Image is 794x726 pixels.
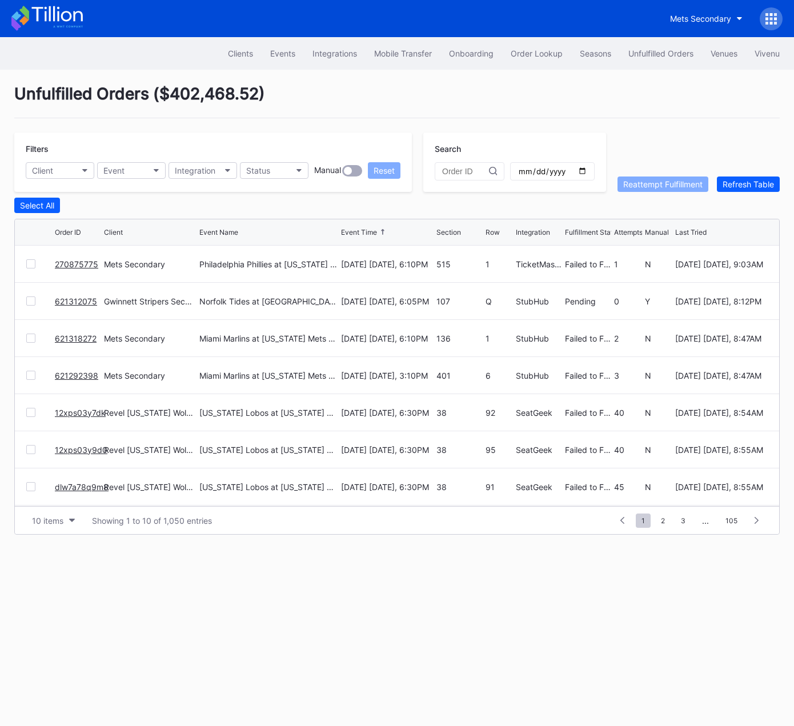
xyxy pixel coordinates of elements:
div: Client [32,166,53,175]
a: 12xps03y7dk [55,408,106,418]
div: N [645,371,673,380]
div: Reattempt Fulfillment [623,179,703,189]
div: Pending [565,296,611,306]
div: Client [104,228,123,236]
div: [DATE] [DATE], 6:10PM [341,259,434,269]
div: Event Time [341,228,377,236]
div: [DATE] [DATE], 6:05PM [341,296,434,306]
button: Vivenu [746,43,788,64]
div: 45 [614,482,642,492]
div: [DATE] [DATE], 6:10PM [341,334,434,343]
div: Miami Marlins at [US_STATE] Mets ([PERSON_NAME] Giveaway) [199,371,338,380]
div: Vivenu [755,49,780,58]
div: Order Lookup [511,49,563,58]
div: [DATE] [DATE], 3:10PM [341,371,434,380]
div: Onboarding [449,49,494,58]
div: 38 [436,445,483,455]
span: 105 [720,514,743,528]
div: Y [645,296,673,306]
div: 401 [436,371,483,380]
div: Mets Secondary [104,334,197,343]
button: Events [262,43,304,64]
div: Filters [26,144,400,154]
div: [DATE] [DATE], 8:55AM [675,445,768,455]
div: 38 [436,482,483,492]
button: Integrations [304,43,366,64]
div: [DATE] [DATE], 8:47AM [675,371,768,380]
div: Failed to Fulfill [565,371,611,380]
div: Event Name [199,228,238,236]
button: Status [240,162,308,179]
div: 6 [486,371,514,380]
div: Revel [US_STATE] Wolverines Football Secondary [104,482,197,492]
div: 107 [436,296,483,306]
div: [DATE] [DATE], 9:03AM [675,259,768,269]
div: Manual [645,228,669,236]
button: Integration [169,162,237,179]
a: 270875775 [55,259,98,269]
div: Unfulfilled Orders ( $402,468.52 ) [14,84,780,118]
div: Gwinnett Stripers Secondary [104,296,197,306]
div: [DATE] [DATE], 8:12PM [675,296,768,306]
div: Last Tried [675,228,707,236]
a: dlw7a78q9m8 [55,482,109,492]
button: Clients [219,43,262,64]
div: Search [435,144,595,154]
div: Order ID [55,228,81,236]
div: [US_STATE] Lobos at [US_STATE] Wolverines Football [199,408,338,418]
div: 1 [486,334,514,343]
div: Failed to Fulfill [565,259,611,269]
div: Clients [228,49,253,58]
div: Mobile Transfer [374,49,432,58]
div: Seasons [580,49,611,58]
div: Q [486,296,514,306]
button: 10 items [26,513,81,528]
div: 40 [614,445,642,455]
div: N [645,408,673,418]
a: Seasons [571,43,620,64]
div: ... [693,516,717,526]
div: 1 [614,259,642,269]
div: 40 [614,408,642,418]
a: Order Lookup [502,43,571,64]
div: Fulfillment Status [565,228,620,236]
div: Revel [US_STATE] Wolverines Football Secondary [104,445,197,455]
div: [US_STATE] Lobos at [US_STATE] Wolverines Football [199,482,338,492]
a: Mobile Transfer [366,43,440,64]
div: SeatGeek [516,408,562,418]
button: Reattempt Fulfillment [617,177,708,192]
input: Order ID [442,167,489,176]
button: Client [26,162,94,179]
div: 92 [486,408,514,418]
div: Failed to Fulfill [565,334,611,343]
span: 3 [675,514,691,528]
button: Venues [702,43,746,64]
div: Event [103,166,125,175]
div: Row [486,228,500,236]
div: Integration [516,228,550,236]
div: Failed to Fulfill [565,482,611,492]
div: Select All [20,200,54,210]
button: Select All [14,198,60,213]
div: N [645,445,673,455]
div: N [645,482,673,492]
div: [US_STATE] Lobos at [US_STATE] Wolverines Football [199,445,338,455]
div: Failed to Fulfill [565,445,611,455]
button: Unfulfilled Orders [620,43,702,64]
div: Integration [175,166,215,175]
div: [DATE] [DATE], 6:30PM [341,482,434,492]
div: Mets Secondary [104,259,197,269]
div: 136 [436,334,483,343]
div: SeatGeek [516,482,562,492]
div: 10 items [32,516,63,526]
div: Integrations [312,49,357,58]
div: StubHub [516,296,562,306]
div: 2 [614,334,642,343]
div: [DATE] [DATE], 8:47AM [675,334,768,343]
div: Failed to Fulfill [565,408,611,418]
div: [DATE] [DATE], 6:30PM [341,408,434,418]
a: 621318272 [55,334,97,343]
